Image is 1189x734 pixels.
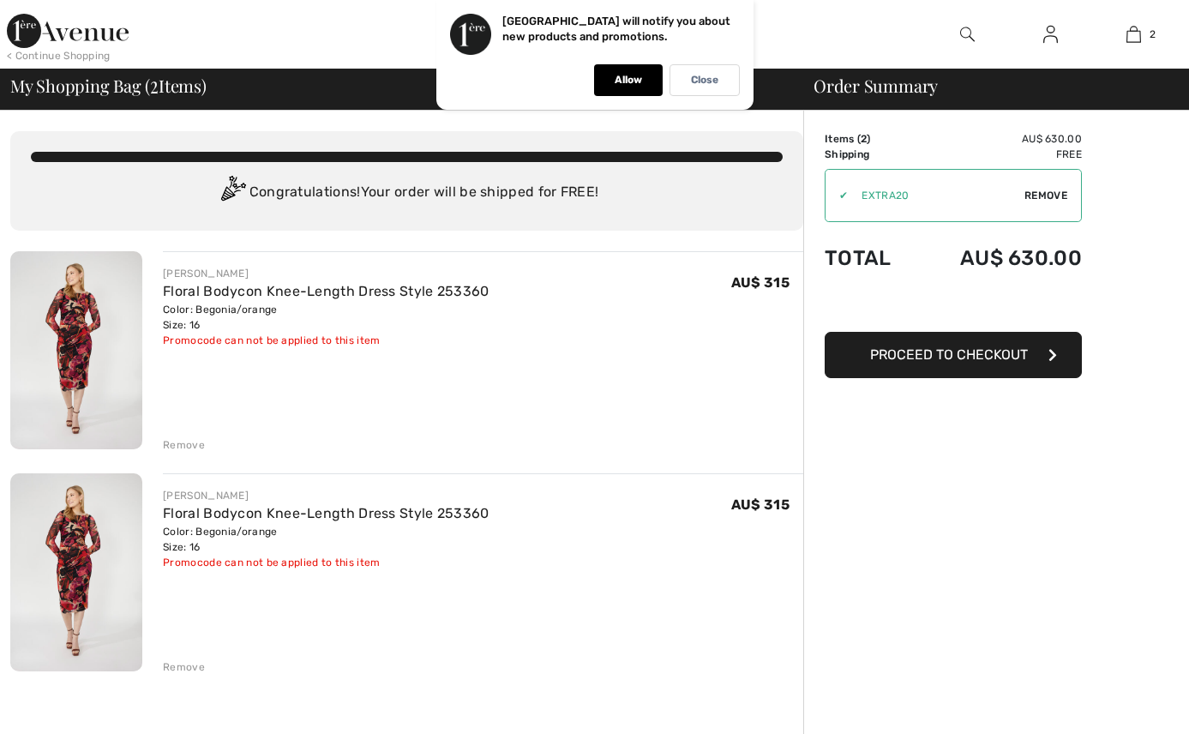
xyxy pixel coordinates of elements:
[163,505,489,521] a: Floral Bodycon Knee-Length Dress Style 253360
[1024,188,1067,203] span: Remove
[163,524,489,555] div: Color: Begonia/orange Size: 16
[10,473,142,671] img: Floral Bodycon Knee-Length Dress Style 253360
[10,251,142,449] img: Floral Bodycon Knee-Length Dress Style 253360
[10,77,207,94] span: My Shopping Bag ( Items)
[825,287,1082,326] iframe: PayPal
[7,48,111,63] div: < Continue Shopping
[163,437,205,453] div: Remove
[848,170,1024,221] input: Promo code
[163,302,489,333] div: Color: Begonia/orange Size: 16
[150,73,159,95] span: 2
[916,131,1082,147] td: AU$ 630.00
[916,147,1082,162] td: Free
[1043,24,1058,45] img: My Info
[1030,24,1072,45] a: Sign In
[1150,27,1156,42] span: 2
[793,77,1179,94] div: Order Summary
[215,176,249,210] img: Congratulation2.svg
[163,488,489,503] div: [PERSON_NAME]
[163,266,489,281] div: [PERSON_NAME]
[731,274,790,291] span: AU$ 315
[870,346,1028,363] span: Proceed to Checkout
[502,15,730,43] p: [GEOGRAPHIC_DATA] will notify you about new products and promotions.
[960,24,975,45] img: search the website
[615,74,642,87] p: Allow
[861,133,867,145] span: 2
[825,229,916,287] td: Total
[163,333,489,348] div: Promocode can not be applied to this item
[826,188,848,203] div: ✔
[163,555,489,570] div: Promocode can not be applied to this item
[731,496,790,513] span: AU$ 315
[825,332,1082,378] button: Proceed to Checkout
[916,229,1082,287] td: AU$ 630.00
[825,131,916,147] td: Items ( )
[7,14,129,48] img: 1ère Avenue
[825,147,916,162] td: Shipping
[1093,24,1174,45] a: 2
[31,176,783,210] div: Congratulations! Your order will be shipped for FREE!
[163,283,489,299] a: Floral Bodycon Knee-Length Dress Style 253360
[1126,24,1141,45] img: My Bag
[691,74,718,87] p: Close
[163,659,205,675] div: Remove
